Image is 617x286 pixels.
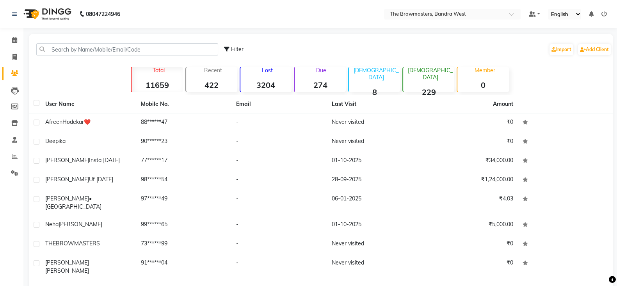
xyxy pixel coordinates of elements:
td: Never visited [327,132,423,152]
span: Insta [DATE] [89,157,120,164]
strong: 229 [403,87,454,97]
strong: 3204 [240,80,292,90]
img: logo [20,3,73,25]
a: Add Client [578,44,611,55]
input: Search by Name/Mobile/Email/Code [36,43,218,55]
td: - [231,113,327,132]
td: - [231,132,327,152]
p: Member [461,67,509,74]
th: Mobile No. [136,95,232,113]
span: uf [DATE] [89,176,113,183]
p: Lost [244,67,292,74]
td: Never visited [327,113,423,132]
th: Last Visit [327,95,423,113]
td: - [231,190,327,216]
span: [PERSON_NAME] [45,176,89,183]
span: THE [45,240,56,247]
td: ₹0 [422,254,518,280]
td: ₹0 [422,235,518,254]
strong: 8 [349,87,400,97]
span: Hodekar❤️ [62,118,91,125]
strong: 274 [295,80,346,90]
td: 28-09-2025 [327,171,423,190]
td: Never visited [327,254,423,280]
td: - [231,254,327,280]
span: Afreen [45,118,62,125]
strong: 0 [457,80,509,90]
span: [PERSON_NAME] [45,259,89,266]
td: ₹1,24,000.00 [422,171,518,190]
span: Filter [231,46,244,53]
strong: 422 [186,80,237,90]
td: 01-10-2025 [327,152,423,171]
td: ₹34,000.00 [422,152,518,171]
th: Email [231,95,327,113]
td: ₹0 [422,132,518,152]
p: Due [296,67,346,74]
span: Deepika [45,138,66,145]
span: [PERSON_NAME] [45,195,89,202]
td: 01-10-2025 [327,216,423,235]
td: - [231,235,327,254]
p: [DEMOGRAPHIC_DATA] [352,67,400,81]
th: Amount [488,95,518,113]
span: Neha [45,221,59,228]
p: Recent [189,67,237,74]
td: ₹4.03 [422,190,518,216]
td: 06-01-2025 [327,190,423,216]
p: [DEMOGRAPHIC_DATA] [406,67,454,81]
td: - [231,152,327,171]
span: [PERSON_NAME] [45,157,89,164]
span: [PERSON_NAME] [45,267,89,274]
td: Never visited [327,235,423,254]
span: [PERSON_NAME] [59,221,102,228]
strong: 11659 [132,80,183,90]
b: 08047224946 [86,3,120,25]
td: - [231,216,327,235]
span: BROWMASTERS [56,240,100,247]
p: Total [135,67,183,74]
td: ₹0 [422,113,518,132]
td: ₹5,000.00 [422,216,518,235]
th: User Name [41,95,136,113]
td: - [231,171,327,190]
a: Import [549,44,573,55]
